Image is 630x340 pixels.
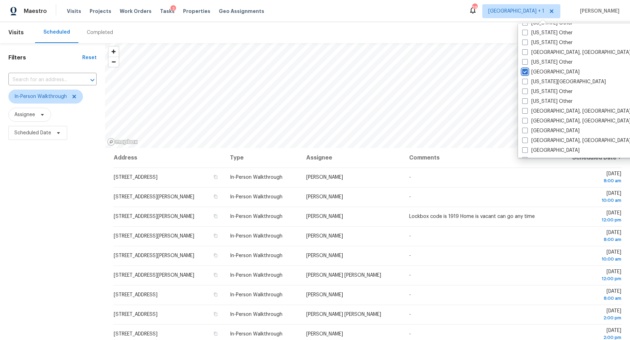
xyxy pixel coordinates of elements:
[230,253,282,258] span: In-Person Walkthrough
[561,295,621,302] div: 8:00 am
[8,54,82,61] h1: Filters
[114,175,157,180] span: [STREET_ADDRESS]
[409,273,411,278] span: -
[224,148,301,168] th: Type
[230,194,282,199] span: In-Person Walkthrough
[183,8,210,15] span: Properties
[120,8,152,15] span: Work Orders
[561,230,621,243] span: [DATE]
[160,9,175,14] span: Tasks
[409,312,411,317] span: -
[43,29,70,36] div: Scheduled
[212,174,219,180] button: Copy Address
[522,59,573,66] label: [US_STATE] Other
[561,211,621,224] span: [DATE]
[561,269,621,282] span: [DATE]
[306,253,343,258] span: [PERSON_NAME]
[212,252,219,258] button: Copy Address
[522,98,573,105] label: [US_STATE] Other
[306,214,343,219] span: [PERSON_NAME]
[556,148,622,168] th: Scheduled Date ↑
[212,233,219,239] button: Copy Address
[230,234,282,239] span: In-Person Walkthrough
[522,88,573,95] label: [US_STATE] Other
[87,29,113,36] div: Completed
[522,157,573,164] label: [US_STATE] Other
[409,175,411,180] span: -
[306,234,343,239] span: [PERSON_NAME]
[114,253,194,258] span: [STREET_ADDRESS][PERSON_NAME]
[113,148,224,168] th: Address
[409,194,411,199] span: -
[561,171,621,184] span: [DATE]
[114,273,194,278] span: [STREET_ADDRESS][PERSON_NAME]
[114,214,194,219] span: [STREET_ADDRESS][PERSON_NAME]
[306,194,343,199] span: [PERSON_NAME]
[114,292,157,297] span: [STREET_ADDRESS]
[230,214,282,219] span: In-Person Walkthrough
[24,8,47,15] span: Maestro
[14,129,51,136] span: Scheduled Date
[306,292,343,297] span: [PERSON_NAME]
[105,43,630,148] canvas: Map
[404,148,556,168] th: Comments
[409,214,535,219] span: Lockbox code is 1919 Home is vacant can go any time
[8,25,24,40] span: Visits
[561,197,621,204] div: 10:00 am
[561,275,621,282] div: 12:00 pm
[212,331,219,337] button: Copy Address
[522,147,580,154] label: [GEOGRAPHIC_DATA]
[230,292,282,297] span: In-Person Walkthrough
[170,5,176,12] div: 3
[409,234,411,239] span: -
[87,75,97,85] button: Open
[8,75,77,85] input: Search for an address...
[577,8,619,15] span: [PERSON_NAME]
[219,8,264,15] span: Geo Assignments
[107,138,138,146] a: Mapbox homepage
[82,54,97,61] div: Reset
[561,236,621,243] div: 8:00 am
[301,148,404,168] th: Assignee
[561,191,621,204] span: [DATE]
[409,332,411,337] span: -
[561,217,621,224] div: 12:00 pm
[409,253,411,258] span: -
[14,111,35,118] span: Assignee
[114,312,157,317] span: [STREET_ADDRESS]
[522,69,580,76] label: [GEOGRAPHIC_DATA]
[212,291,219,298] button: Copy Address
[212,213,219,219] button: Copy Address
[306,273,381,278] span: [PERSON_NAME] [PERSON_NAME]
[488,8,544,15] span: [GEOGRAPHIC_DATA] + 1
[409,292,411,297] span: -
[114,332,157,337] span: [STREET_ADDRESS]
[108,57,119,67] button: Zoom out
[522,39,573,46] label: [US_STATE] Other
[212,311,219,317] button: Copy Address
[306,332,343,337] span: [PERSON_NAME]
[230,273,282,278] span: In-Person Walkthrough
[14,93,67,100] span: In-Person Walkthrough
[522,29,573,36] label: [US_STATE] Other
[212,272,219,278] button: Copy Address
[561,177,621,184] div: 8:00 am
[561,309,621,321] span: [DATE]
[230,332,282,337] span: In-Person Walkthrough
[114,194,194,199] span: [STREET_ADDRESS][PERSON_NAME]
[67,8,81,15] span: Visits
[306,175,343,180] span: [PERSON_NAME]
[472,4,477,11] div: 38
[230,312,282,317] span: In-Person Walkthrough
[108,47,119,57] button: Zoom in
[230,175,282,180] span: In-Person Walkthrough
[212,193,219,200] button: Copy Address
[561,314,621,321] div: 2:00 pm
[561,256,621,263] div: 10:00 am
[561,289,621,302] span: [DATE]
[90,8,111,15] span: Projects
[522,78,606,85] label: [US_STATE][GEOGRAPHIC_DATA]
[306,312,381,317] span: [PERSON_NAME] [PERSON_NAME]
